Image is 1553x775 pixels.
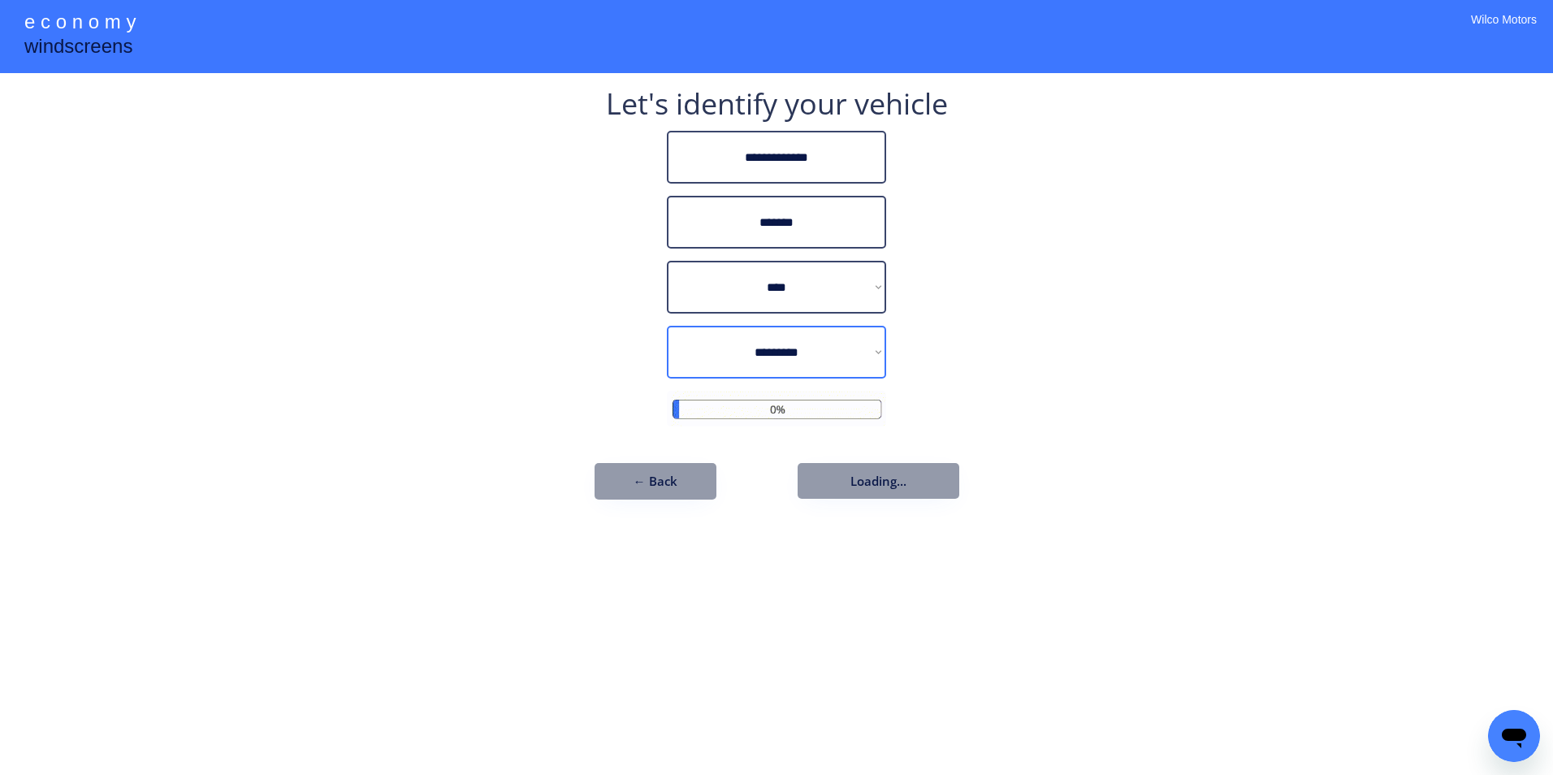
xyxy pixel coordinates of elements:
div: e c o n o m y [24,8,136,39]
div: windscreens [24,32,132,64]
div: Wilco Motors [1471,12,1537,49]
button: ← Back [595,463,716,500]
iframe: Button to launch messaging window [1488,710,1540,762]
div: Let's identify your vehicle [606,89,948,119]
button: Loading... [798,463,959,499]
img: loader2.gif [667,391,886,426]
